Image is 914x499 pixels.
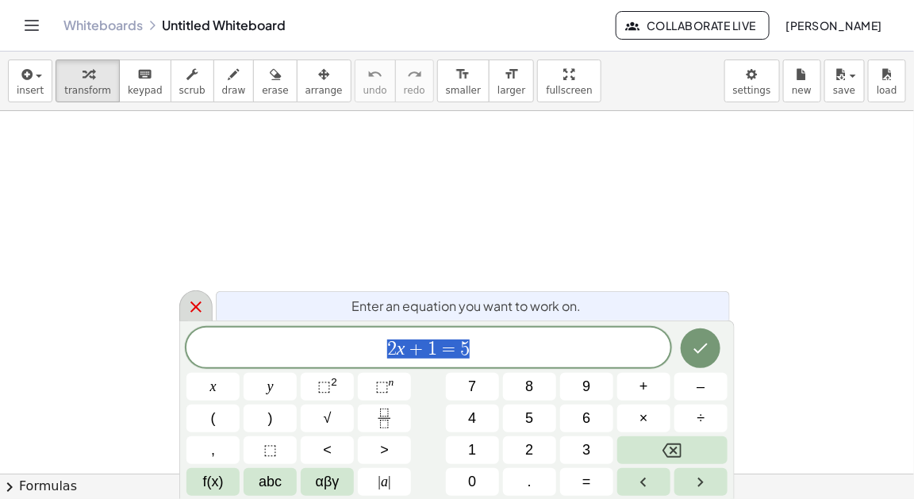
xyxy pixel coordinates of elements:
[582,376,590,397] span: 9
[389,376,394,388] sup: n
[582,440,590,461] span: 3
[674,373,728,401] button: Minus
[267,376,274,397] span: y
[363,85,387,96] span: undo
[437,340,460,359] span: =
[560,436,613,464] button: 3
[56,59,120,102] button: transform
[378,474,382,489] span: |
[128,85,163,96] span: keypad
[387,340,397,359] span: 2
[351,297,581,316] span: Enter an equation you want to work on.
[537,59,601,102] button: fullscreen
[171,59,214,102] button: scrub
[724,59,780,102] button: settings
[367,65,382,84] i: undo
[437,59,490,102] button: format_sizesmaller
[375,378,389,394] span: ⬚
[186,373,240,401] button: x
[301,373,354,401] button: Squared
[186,436,240,464] button: ,
[297,59,351,102] button: arrange
[380,440,389,461] span: >
[213,59,255,102] button: draw
[617,373,670,401] button: Plus
[773,11,895,40] button: [PERSON_NAME]
[244,405,297,432] button: )
[560,468,613,496] button: Equals
[617,468,670,496] button: Left arrow
[868,59,906,102] button: load
[8,59,52,102] button: insert
[355,59,396,102] button: undoundo
[639,376,648,397] span: +
[316,471,340,493] span: αβγ
[525,440,533,461] span: 2
[323,440,332,461] span: <
[301,468,354,496] button: Greek alphabet
[497,85,525,96] span: larger
[582,408,590,429] span: 6
[525,376,533,397] span: 8
[503,436,556,464] button: 2
[63,17,143,33] a: Whiteboards
[244,468,297,496] button: Alphabet
[629,18,756,33] span: Collaborate Live
[446,373,499,401] button: 7
[186,468,240,496] button: Functions
[179,85,205,96] span: scrub
[503,468,556,496] button: .
[639,408,648,429] span: ×
[395,59,434,102] button: redoredo
[388,474,391,489] span: |
[211,408,216,429] span: (
[455,65,470,84] i: format_size
[528,471,532,493] span: .
[617,405,670,432] button: Times
[222,85,246,96] span: draw
[446,85,481,96] span: smaller
[824,59,865,102] button: save
[792,85,812,96] span: new
[259,471,282,493] span: abc
[460,340,470,359] span: 5
[331,376,337,388] sup: 2
[358,373,411,401] button: Superscript
[301,405,354,432] button: Square root
[203,471,224,493] span: f(x)
[446,405,499,432] button: 4
[210,376,217,397] span: x
[64,85,111,96] span: transform
[405,340,428,359] span: +
[407,65,422,84] i: redo
[674,405,728,432] button: Divide
[244,373,297,401] button: y
[378,471,391,493] span: a
[503,405,556,432] button: 5
[301,436,354,464] button: Less than
[404,85,425,96] span: redo
[697,376,705,397] span: –
[560,405,613,432] button: 6
[263,440,277,461] span: ⬚
[785,18,882,33] span: [PERSON_NAME]
[525,408,533,429] span: 5
[468,440,476,461] span: 1
[324,408,332,429] span: √
[262,85,288,96] span: erase
[358,468,411,496] button: Absolute value
[305,85,343,96] span: arrange
[446,468,499,496] button: 0
[17,85,44,96] span: insert
[504,65,519,84] i: format_size
[697,408,705,429] span: ÷
[468,471,476,493] span: 0
[503,373,556,401] button: 8
[268,408,273,429] span: )
[616,11,770,40] button: Collaborate Live
[560,373,613,401] button: 9
[877,85,897,96] span: load
[358,405,411,432] button: Fraction
[253,59,297,102] button: erase
[358,436,411,464] button: Greater than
